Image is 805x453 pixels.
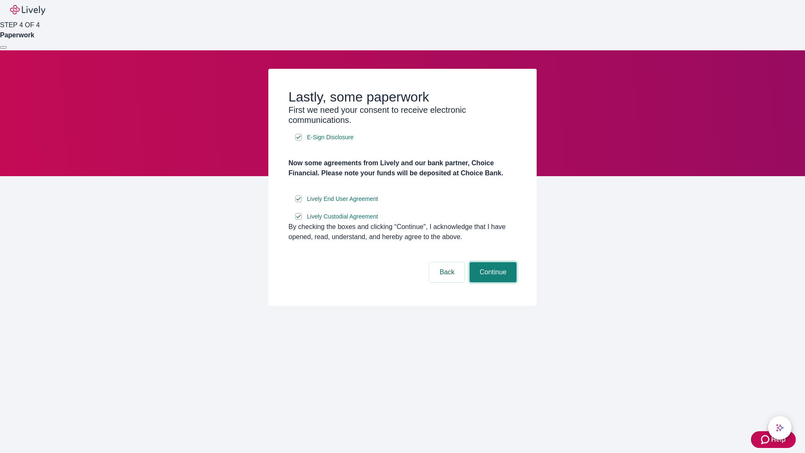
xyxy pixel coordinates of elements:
[288,89,517,105] h2: Lastly, some paperwork
[776,424,784,432] svg: Lively AI Assistant
[307,212,378,221] span: Lively Custodial Agreement
[771,435,786,445] span: Help
[288,105,517,125] h3: First we need your consent to receive electronic communications.
[761,435,771,445] svg: Zendesk support icon
[288,158,517,178] h4: Now some agreements from Lively and our bank partner, Choice Financial. Please note your funds wi...
[288,222,517,242] div: By checking the boxes and clicking “Continue", I acknowledge that I have opened, read, understand...
[307,133,353,142] span: E-Sign Disclosure
[470,262,517,282] button: Continue
[751,431,796,448] button: Zendesk support iconHelp
[429,262,465,282] button: Back
[307,195,378,203] span: Lively End User Agreement
[10,5,45,15] img: Lively
[305,132,355,143] a: e-sign disclosure document
[305,211,380,222] a: e-sign disclosure document
[768,416,792,440] button: chat
[305,194,380,204] a: e-sign disclosure document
